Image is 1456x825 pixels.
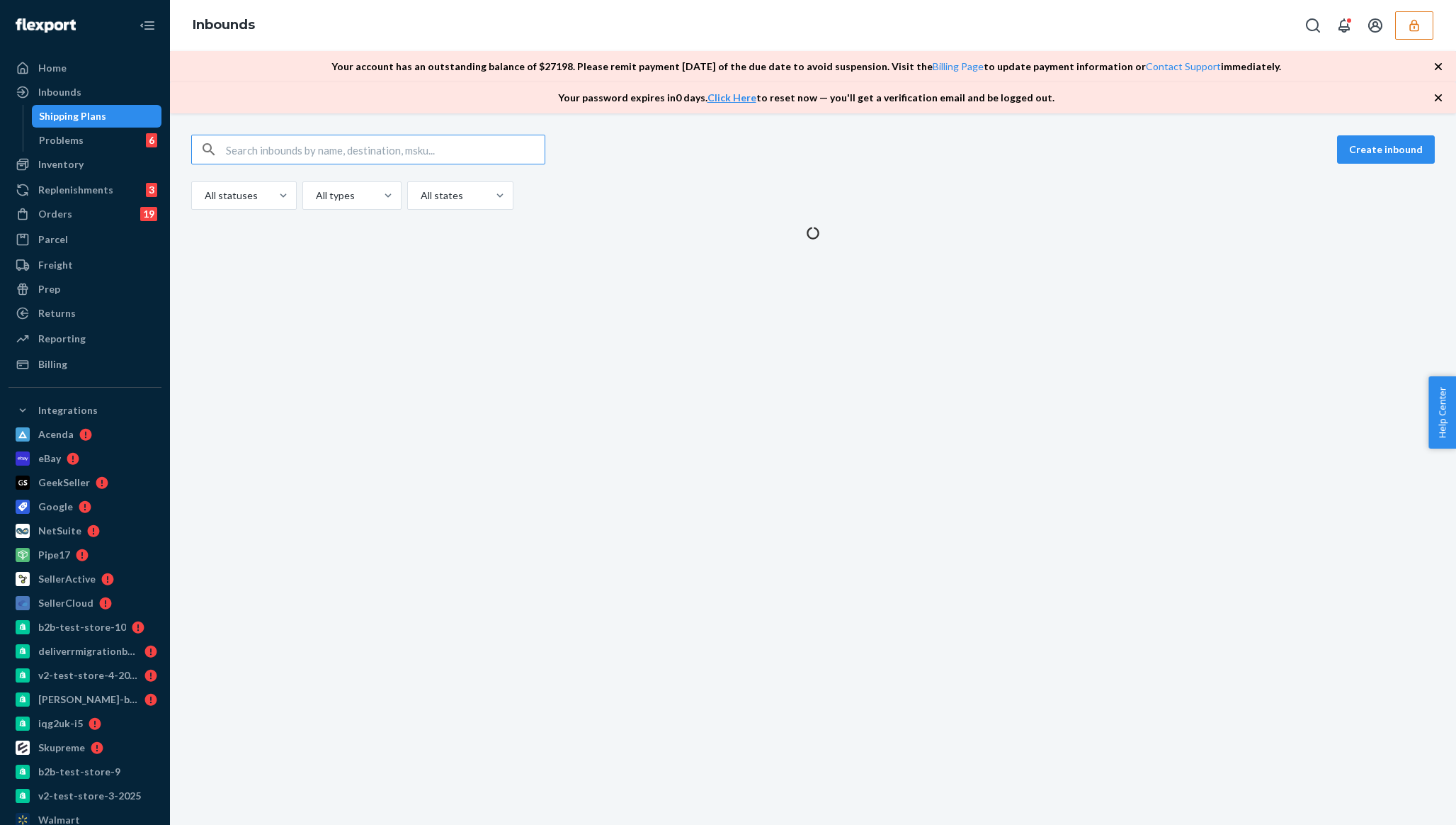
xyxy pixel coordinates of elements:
[38,644,139,658] div: deliverrmigrationbasictest
[38,596,93,610] div: SellerCloud
[8,447,161,470] a: eBay
[38,207,72,221] div: Orders
[8,544,161,566] a: Pipe17
[38,572,96,586] div: SellerActive
[8,785,161,807] a: v2-test-store-3-2025
[331,60,1281,74] p: Your account has an outstanding balance of $ 27198 . Please remit payment [DATE] of the due date ...
[8,278,161,301] a: Prep
[203,189,205,203] input: All statuses
[314,189,316,203] input: All types
[38,741,85,755] div: Skupreme
[38,765,120,779] div: b2b-test-store-9
[558,91,1054,105] p: Your password expires in 0 days . to reset now — you'll get a verification email and be logged out.
[933,60,984,72] a: Billing Page
[8,616,161,639] a: b2b-test-store-10
[8,327,161,350] a: Reporting
[38,306,76,320] div: Returns
[8,664,161,687] a: v2-test-store-4-2025
[1299,11,1327,40] button: Open Search Box
[8,568,161,590] a: SellerActive
[8,302,161,325] a: Returns
[1361,11,1389,40] button: Open account menu
[38,476,90,490] div: GeekSeller
[146,133,157,147] div: 6
[8,228,161,251] a: Parcel
[8,640,161,663] a: deliverrmigrationbasictest
[707,91,756,103] a: Click Here
[38,500,73,514] div: Google
[1146,60,1221,72] a: Contact Support
[1428,376,1456,449] button: Help Center
[8,592,161,614] a: SellerCloud
[8,520,161,542] a: NetSuite
[38,668,139,683] div: v2-test-store-4-2025
[8,81,161,103] a: Inbounds
[38,332,86,346] div: Reporting
[8,423,161,446] a: Acenda
[419,189,421,203] input: All states
[38,717,83,731] div: iqg2uk-i5
[8,254,161,276] a: Freight
[8,688,161,711] a: [PERSON_NAME]-b2b-test-store-2
[38,789,141,803] div: v2-test-store-3-2025
[1330,11,1358,40] button: Open notifications
[8,471,161,494] a: GeekSeller
[8,203,161,225] a: Orders19
[181,5,266,46] ol: breadcrumbs
[38,692,139,707] div: [PERSON_NAME]-b2b-test-store-2
[38,232,68,247] div: Parcel
[8,399,161,422] button: Integrations
[8,495,161,518] a: Google
[8,736,161,759] a: Skupreme
[38,524,81,538] div: NetSuite
[8,712,161,735] a: iqg2uk-i5
[8,179,161,201] a: Replenishments3
[38,548,70,562] div: Pipe17
[38,403,98,417] div: Integrations
[39,133,84,147] div: Problems
[38,258,73,272] div: Freight
[38,85,81,99] div: Inbounds
[38,282,60,296] div: Prep
[38,427,74,442] div: Acenda
[38,61,67,75] div: Home
[133,11,161,40] button: Close Navigation
[16,18,76,33] img: Flexport logo
[8,153,161,176] a: Inventory
[146,183,157,197] div: 3
[226,135,545,164] input: Search inbounds by name, destination, msku...
[38,183,113,197] div: Replenishments
[32,105,162,128] a: Shipping Plans
[39,109,106,123] div: Shipping Plans
[32,129,162,152] a: Problems6
[8,761,161,783] a: b2b-test-store-9
[1337,135,1435,164] button: Create inbound
[38,357,67,371] div: Billing
[140,207,157,221] div: 19
[193,17,255,33] a: Inbounds
[38,157,84,172] div: Inventory
[8,57,161,79] a: Home
[38,620,126,634] div: b2b-test-store-10
[8,353,161,376] a: Billing
[38,451,61,466] div: eBay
